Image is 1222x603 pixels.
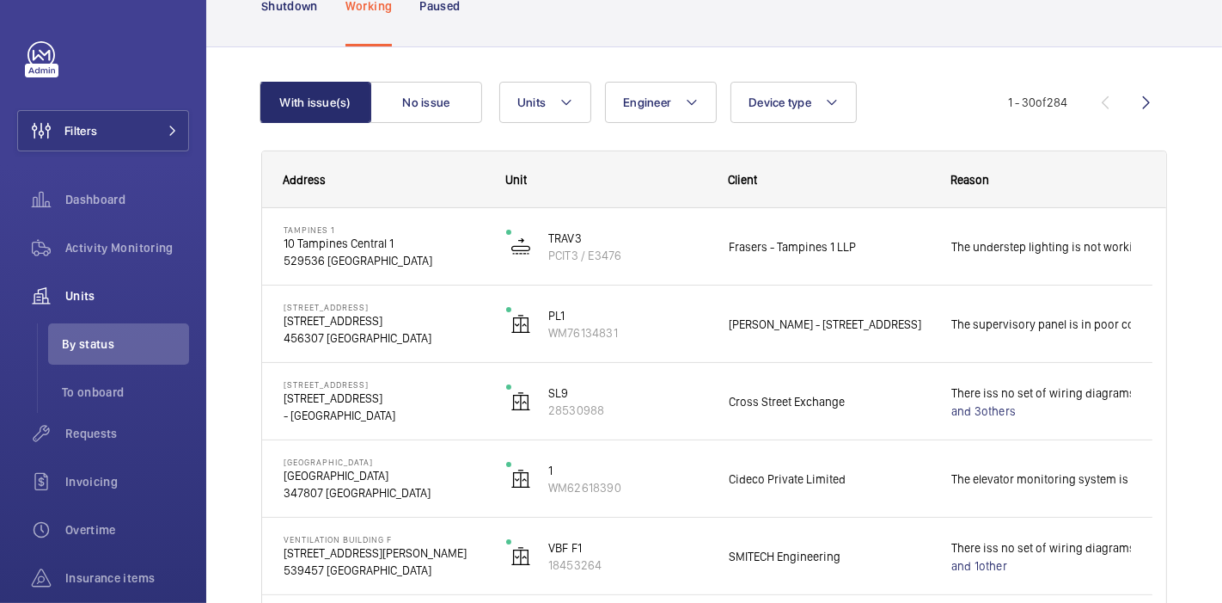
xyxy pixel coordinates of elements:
[64,122,97,139] span: Filters
[17,110,189,151] button: Filters
[284,225,484,235] p: Tampines 1
[951,557,1131,575] a: and 1other
[517,95,546,109] span: Units
[260,82,371,123] button: With issue(s)
[548,385,706,402] p: SL9
[65,287,189,305] span: Units
[505,173,527,187] span: Unit
[284,467,484,484] p: [GEOGRAPHIC_DATA]
[370,82,482,123] button: No issue
[65,521,189,538] span: Overtime
[950,173,989,187] span: Reason
[65,191,189,208] span: Dashboard
[548,324,706,341] p: WM76134831
[1008,96,1067,108] span: 1 - 30 284
[951,237,1131,256] p: The understep lighting is not working
[62,335,189,353] span: By status
[548,230,706,247] p: TRAV3
[729,237,929,256] span: Frasers - Tampines 1 LLP
[548,479,706,496] p: WM62618390
[284,390,484,407] p: [STREET_ADDRESS]
[62,384,189,401] span: To onboard
[510,314,531,335] img: elevator.svg
[284,379,484,390] p: [STREET_ADDRESS]
[981,404,1016,418] span: others
[284,252,484,269] p: 529536 [GEOGRAPHIC_DATA]
[951,315,1131,334] p: The supervisory panel is in poor condition
[729,315,929,334] span: [PERSON_NAME] - [STREET_ADDRESS]
[284,545,484,562] p: [STREET_ADDRESS][PERSON_NAME]
[623,95,671,109] span: Engineer
[729,547,929,566] span: SMITECH Engineering
[729,470,929,489] span: Cideco Private Limited
[548,247,706,264] p: PCIT3 / E3476
[284,534,484,545] p: Ventilation Building F
[65,425,189,442] span: Requests
[728,173,757,187] span: Client
[951,403,1131,420] a: and 3others
[951,470,1131,489] p: The elevator monitoring system is in poor condition
[548,462,706,479] p: 1
[510,469,531,489] img: elevator.svg
[979,559,1007,573] span: other
[548,539,706,557] p: VBF F1
[510,546,531,567] img: elevator.svg
[605,82,717,123] button: Engineer
[284,407,484,424] p: - [GEOGRAPHIC_DATA]
[548,402,706,419] p: 28530988
[284,329,484,347] p: 456307 [GEOGRAPHIC_DATA]
[951,538,1131,575] p: There iss no set of wiring diagrams on site
[510,237,531,257] img: moving_walk.svg
[284,302,484,312] p: [STREET_ADDRESS]
[510,391,531,412] img: elevator.svg
[65,473,189,490] span: Invoicing
[548,307,706,324] p: PL1
[951,384,1131,420] p: There iss no set of wiring diagrams on site
[284,562,484,579] p: 539457 [GEOGRAPHIC_DATA]
[748,95,811,109] span: Device type
[1036,95,1047,109] span: of
[284,235,484,252] p: 10 Tampines Central 1
[283,173,326,187] span: Address
[729,392,929,411] span: Cross Street Exchange
[284,312,484,329] p: [STREET_ADDRESS]
[65,239,189,256] span: Activity Monitoring
[499,82,591,123] button: Units
[65,569,189,587] span: Insurance items
[284,484,484,501] p: 347807 [GEOGRAPHIC_DATA]
[548,557,706,574] p: 18453264
[730,82,857,123] button: Device type
[284,457,484,467] p: [GEOGRAPHIC_DATA]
